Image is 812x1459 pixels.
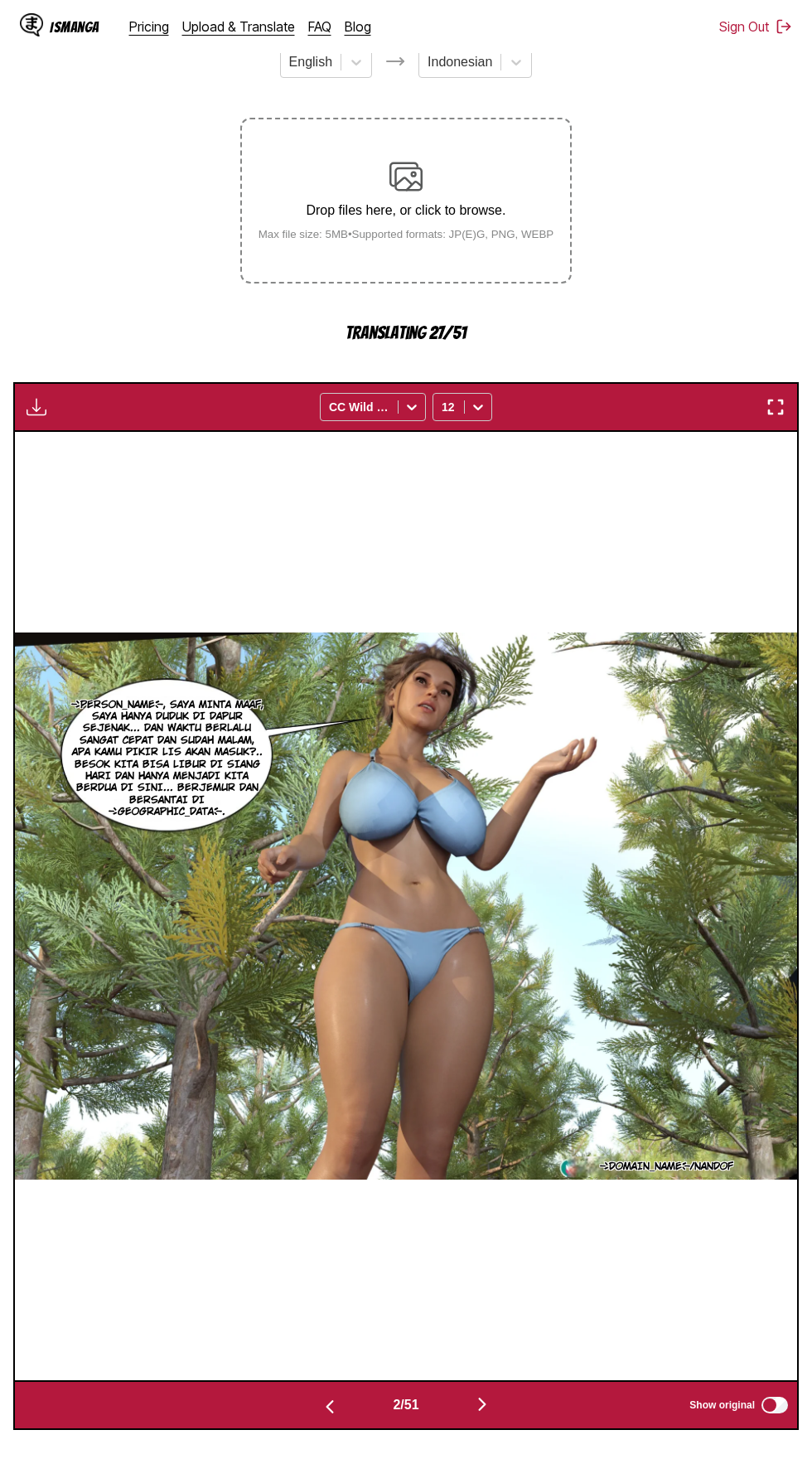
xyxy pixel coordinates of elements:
span: Show original [689,1399,755,1411]
img: Manga Panel [15,633,797,1180]
img: IsManga Logo [20,13,43,36]
img: Previous page [320,1397,340,1417]
img: Enter fullscreen [766,397,785,417]
a: Upload & Translate [182,18,295,35]
a: FAQ [308,18,331,35]
img: Download translated images [27,397,46,417]
p: [DOMAIN_NAME]/NANDOF [597,1157,737,1175]
span: 2 / 51 [393,1398,418,1413]
small: Max file size: 5MB • Supported formats: JP(E)G, PNG, WEBP [245,228,568,240]
img: Languages icon [385,51,405,71]
button: Sign Out [719,18,792,35]
input: Show original [761,1397,788,1413]
div: IsManga [50,19,99,35]
p: Translating 27/51 [240,323,572,342]
a: IsManga LogoIsManga [20,13,129,40]
a: Pricing [129,18,169,35]
a: Blog [345,18,371,35]
img: Next page [472,1394,492,1414]
p: [PERSON_NAME], SAYA MINTA MAAF, SAYA HANYA DUDUK DI DAPUR SEJENAK... DAN WAKTU BERLALU SANGAT CEP... [67,696,267,822]
p: Drop files here, or click to browse. [245,203,568,218]
img: Sign out [776,18,792,35]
